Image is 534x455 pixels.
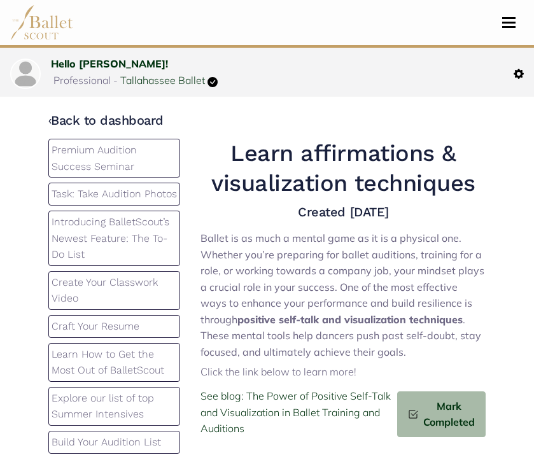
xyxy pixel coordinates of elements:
[494,17,524,29] button: Toggle navigation
[52,142,178,174] p: Premium Audition Success Seminar
[200,204,486,220] h4: Created [DATE]
[51,57,168,70] a: Hello [PERSON_NAME]!
[52,186,178,202] p: Task: Take Audition Photos
[237,313,463,326] strong: positive self-talk and visualization techniques
[11,60,39,88] img: profile picture
[120,74,205,87] a: Tallahassee Ballet
[200,139,486,199] h1: Learn affirmations & visualization techniques
[418,398,475,431] span: Mark Completed
[200,388,397,437] a: See blog: The Power of Positive Self-Talk and Visualization in Ballet Training and Auditions
[52,390,178,423] p: Explore our list of top Summer Intensives
[53,74,111,87] span: Professional
[52,346,178,379] p: Learn How to Get the Most Out of BalletScout
[48,112,52,128] code: ‹
[200,313,481,358] span: . These mental tools help dancers push past self-doubt, stay focused, and ultimately achieve thei...
[52,274,178,307] p: Create Your Classwork Video
[200,364,486,381] p: Click the link below to learn more!
[113,74,118,87] span: -
[52,214,178,263] p: Introducing BalletScout’s Newest Feature: The To-Do List
[200,232,484,326] span: Ballet is as much a mental game as it is a physical one. Whether you’re preparing for ballet audi...
[52,318,178,335] p: Craft Your Resume
[48,113,164,128] a: ‹Back to dashboard
[52,434,178,451] p: Build Your Audition List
